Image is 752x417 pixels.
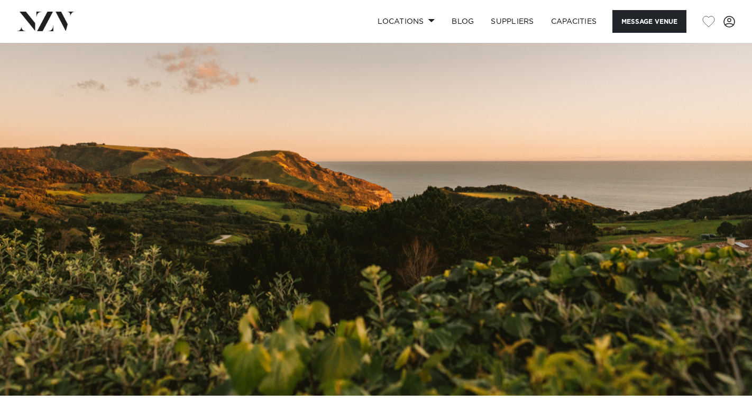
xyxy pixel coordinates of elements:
img: nzv-logo.png [17,12,75,31]
a: Capacities [543,10,606,33]
a: SUPPLIERS [482,10,542,33]
a: Locations [369,10,443,33]
button: Message Venue [612,10,686,33]
a: BLOG [443,10,482,33]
